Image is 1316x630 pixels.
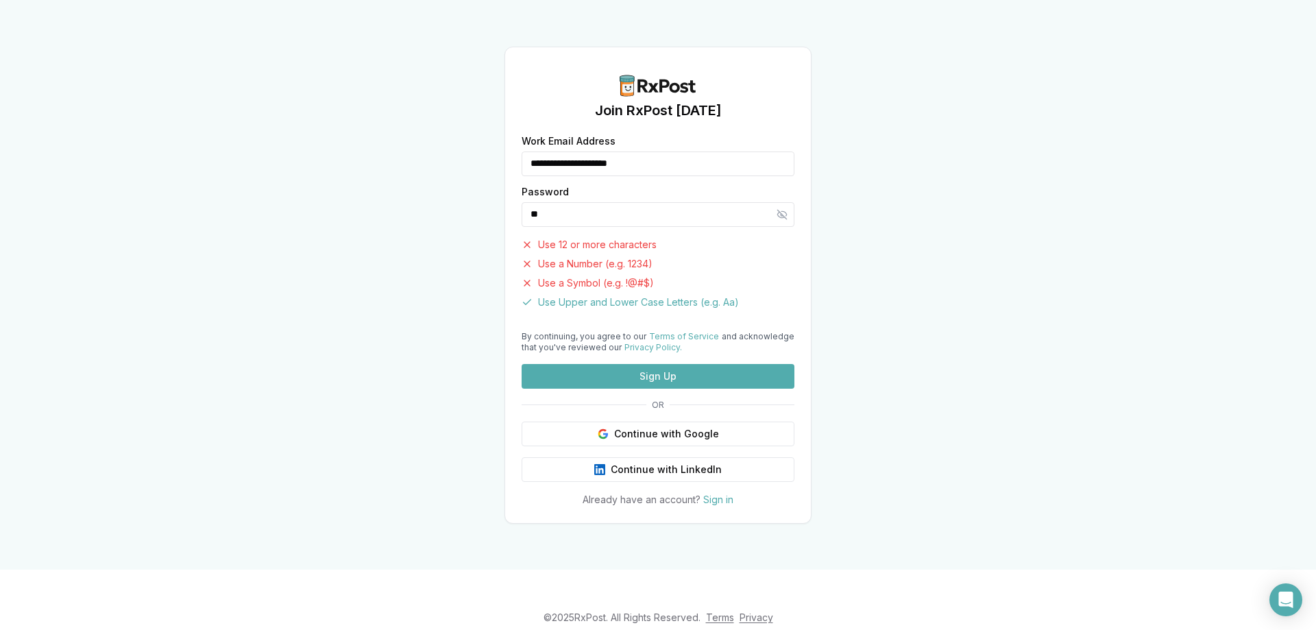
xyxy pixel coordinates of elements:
img: Google [598,428,609,439]
a: Sign in [703,494,733,505]
span: OR [646,400,670,411]
a: Privacy Policy. [624,342,682,352]
span: Use a Number (e.g. 1234) [538,257,653,271]
button: Hide password [770,202,794,227]
label: Password [522,187,794,197]
h1: Join RxPost [DATE] [595,101,722,120]
span: Use a Symbol (e.g. !@#$) [538,276,654,290]
img: RxPost Logo [614,75,702,97]
a: Terms of Service [649,331,719,341]
span: Use 12 or more characters [538,238,657,252]
a: Privacy [740,611,773,623]
button: Continue with LinkedIn [522,457,794,482]
button: Sign Up [522,364,794,389]
div: By continuing, you agree to our and acknowledge that you've reviewed our [522,331,794,353]
span: Use Upper and Lower Case Letters (e.g. Aa) [538,295,739,309]
img: LinkedIn [594,464,605,475]
button: Continue with Google [522,422,794,446]
a: Terms [706,611,734,623]
span: Already have an account? [583,494,700,505]
label: Work Email Address [522,136,794,146]
div: Open Intercom Messenger [1269,583,1302,616]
